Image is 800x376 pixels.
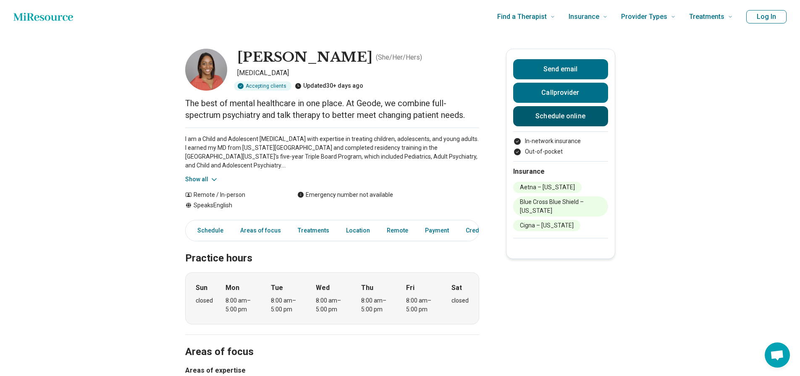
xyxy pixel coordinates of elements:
[406,283,414,293] strong: Fri
[185,49,227,91] img: Sonya Jayaratna, Psychiatrist
[451,296,469,305] div: closed
[765,342,790,368] div: Open chat
[513,147,608,156] li: Out-of-pocket
[293,222,334,239] a: Treatments
[746,10,787,23] button: Log In
[185,135,479,170] p: I am a Child and Adolescent [MEDICAL_DATA] with expertise in treating children, adolescents, and ...
[513,196,608,217] li: Blue Cross Blue Shield – [US_STATE]
[185,191,281,199] div: Remote / In-person
[376,52,422,63] p: ( She/Her/Hers )
[513,182,582,193] li: Aetna – [US_STATE]
[235,222,286,239] a: Areas of focus
[569,11,599,23] span: Insurance
[185,175,218,184] button: Show all
[185,366,479,376] h3: Areas of expertise
[226,296,258,314] div: 8:00 am – 5:00 pm
[185,325,479,359] h2: Areas of focus
[382,222,413,239] a: Remote
[196,283,207,293] strong: Sun
[513,167,608,177] h2: Insurance
[185,201,281,210] div: Speaks English
[237,68,479,78] p: [MEDICAL_DATA]
[316,296,348,314] div: 8:00 am – 5:00 pm
[461,222,503,239] a: Credentials
[513,137,608,146] li: In-network insurance
[297,191,393,199] div: Emergency number not available
[271,283,283,293] strong: Tue
[295,81,363,91] div: Updated 30+ days ago
[234,81,291,91] div: Accepting clients
[237,49,372,66] h1: [PERSON_NAME]
[513,59,608,79] button: Send email
[406,296,438,314] div: 8:00 am – 5:00 pm
[196,296,213,305] div: closed
[185,272,479,324] div: When does the program meet?
[689,11,724,23] span: Treatments
[271,296,303,314] div: 8:00 am – 5:00 pm
[361,283,373,293] strong: Thu
[361,296,393,314] div: 8:00 am – 5:00 pm
[341,222,375,239] a: Location
[513,83,608,103] button: Callprovider
[621,11,667,23] span: Provider Types
[226,283,239,293] strong: Mon
[187,222,228,239] a: Schedule
[13,8,73,25] a: Home page
[316,283,330,293] strong: Wed
[497,11,547,23] span: Find a Therapist
[420,222,454,239] a: Payment
[185,231,479,266] h2: Practice hours
[513,137,608,156] ul: Payment options
[513,106,608,126] a: Schedule online
[513,220,580,231] li: Cigna – [US_STATE]
[451,283,462,293] strong: Sat
[185,97,479,121] p: The best of mental healthcare in one place. At Geode, we combine full-spectrum psychiatry and tal...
